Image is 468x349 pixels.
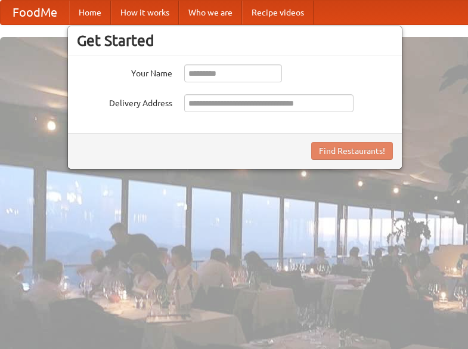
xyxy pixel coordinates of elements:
[77,32,393,50] h3: Get Started
[111,1,179,24] a: How it works
[69,1,111,24] a: Home
[311,142,393,160] button: Find Restaurants!
[1,1,69,24] a: FoodMe
[77,64,172,79] label: Your Name
[242,1,314,24] a: Recipe videos
[77,94,172,109] label: Delivery Address
[179,1,242,24] a: Who we are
